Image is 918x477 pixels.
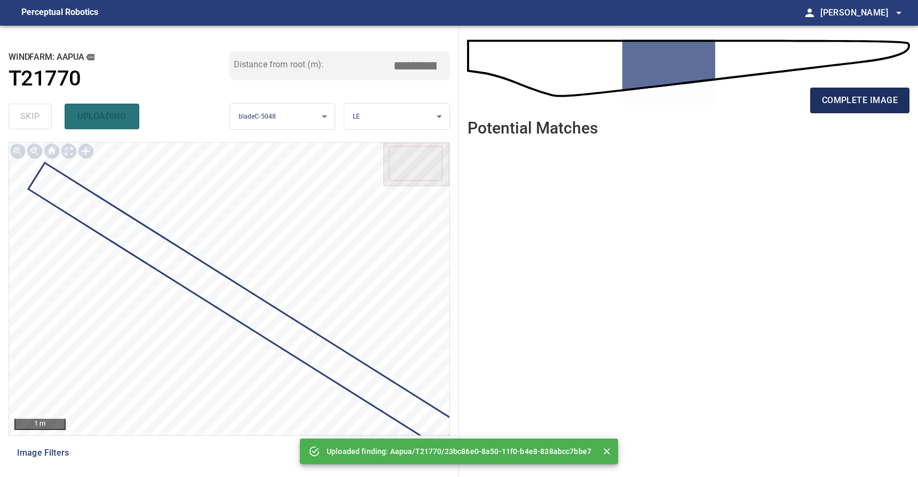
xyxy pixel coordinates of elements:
[239,113,276,120] span: bladeC-5048
[822,93,898,108] span: complete image
[9,51,230,63] h2: windfarm: Aapua
[816,2,905,24] button: [PERSON_NAME]
[84,51,96,63] button: copy message details
[26,143,43,160] img: Zoom out
[810,88,909,113] button: complete image
[820,5,905,20] span: [PERSON_NAME]
[77,143,94,160] img: Toggle selection
[60,143,77,160] img: Toggle full page
[353,113,360,120] span: LE
[803,6,816,19] span: person
[234,60,323,69] label: Distance from root (m):
[344,103,449,130] div: LE
[9,66,230,91] a: T21770
[327,446,591,457] p: Uploaded finding:
[468,119,598,137] h2: Potential Matches
[600,444,614,458] button: Close
[892,6,905,19] span: arrow_drop_down
[9,143,26,160] img: Zoom in
[230,103,335,130] div: bladeC-5048
[9,440,450,466] div: Image Filters
[21,4,98,21] figcaption: Perceptual Robotics
[390,447,591,456] a: Aapua/T21770/23bc86e0-8a50-11f0-b4e8-838abcc7bbe7
[17,447,429,459] span: Image Filters
[9,66,81,91] h1: T21770
[43,143,60,160] img: Go home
